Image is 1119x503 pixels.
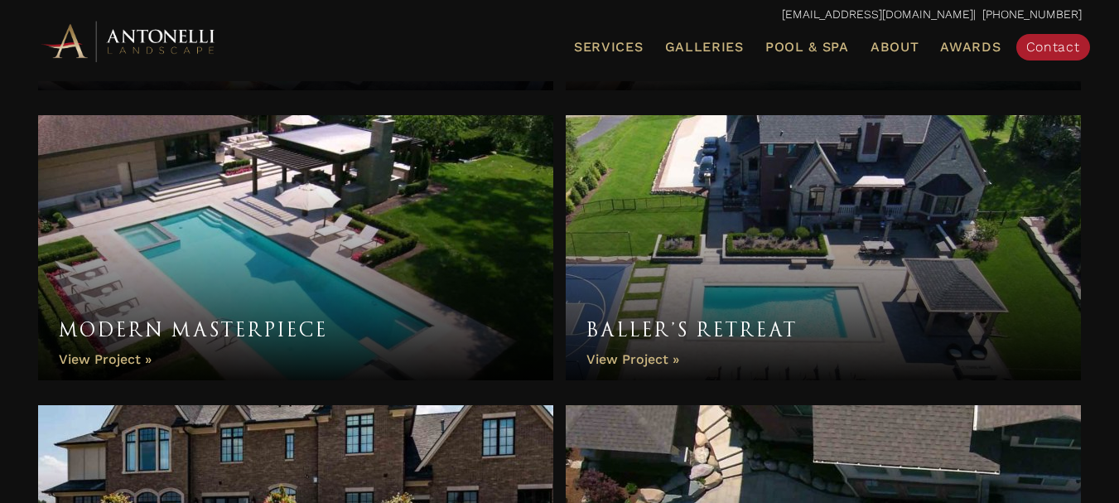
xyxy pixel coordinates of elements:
[1016,34,1090,60] a: Contact
[864,36,926,58] a: About
[38,4,1082,26] p: | [PHONE_NUMBER]
[933,36,1007,58] a: Awards
[1026,39,1080,55] span: Contact
[871,41,919,54] span: About
[940,39,1001,55] span: Awards
[765,39,849,55] span: Pool & Spa
[658,36,750,58] a: Galleries
[759,36,856,58] a: Pool & Spa
[665,39,744,55] span: Galleries
[574,41,644,54] span: Services
[782,7,973,21] a: [EMAIL_ADDRESS][DOMAIN_NAME]
[567,36,650,58] a: Services
[38,18,220,64] img: Antonelli Horizontal Logo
